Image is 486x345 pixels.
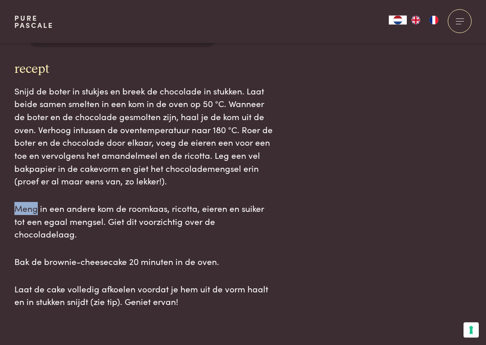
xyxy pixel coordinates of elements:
a: EN [407,16,425,25]
h3: recept [14,62,275,78]
div: Language [389,16,407,25]
aside: Language selected: Nederlands [389,16,443,25]
span: Bak de brownie-cheesecake 20 minuten in de oven. [14,255,219,268]
a: FR [425,16,443,25]
a: NL [389,16,407,25]
span: Laat de cake volledig afkoelen voordat je hem uit de vorm haalt en in stukken snijdt (zie tip). G... [14,283,268,308]
button: Uw voorkeuren voor toestemming voor trackingtechnologieën [463,323,479,338]
span: Meng in een andere kom de roomkaas, ricotta, eieren en suiker tot een egaal mengsel. Giet dit voo... [14,202,264,240]
a: PurePascale [14,14,54,29]
span: Snijd de boter in stukjes en breek de chocolade in stukken. Laat beide samen smelten in een kom i... [14,85,273,188]
ul: Language list [407,16,443,25]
